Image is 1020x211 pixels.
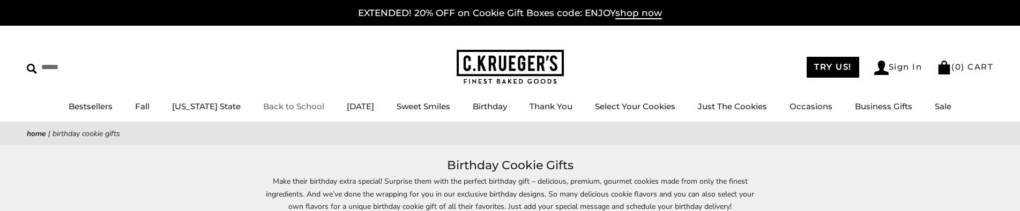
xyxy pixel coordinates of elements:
span: shop now [615,7,662,19]
a: [US_STATE] State [172,101,241,111]
a: Home [27,129,46,139]
a: Back to School [263,101,324,111]
img: Bag [937,61,951,74]
a: Thank You [530,101,572,111]
a: Sweet Smiles [397,101,450,111]
a: [DATE] [347,101,374,111]
a: EXTENDED! 20% OFF on Cookie Gift Boxes code: ENJOYshop now [358,7,662,19]
a: (0) CART [937,62,993,72]
img: Account [874,61,889,75]
img: C.KRUEGER'S [457,50,564,85]
span: 0 [955,62,962,72]
a: Occasions [790,101,832,111]
a: Sale [935,101,951,111]
h1: Birthday Cookie Gifts [43,156,977,175]
span: Birthday Cookie Gifts [53,129,120,139]
a: Business Gifts [855,101,912,111]
a: Bestsellers [69,101,113,111]
a: TRY US! [807,57,859,78]
img: Search [27,64,37,74]
a: Select Your Cookies [595,101,675,111]
a: Fall [135,101,150,111]
span: | [48,129,50,139]
input: Search [27,59,154,76]
a: Just The Cookies [698,101,767,111]
nav: breadcrumbs [27,127,993,140]
a: Sign In [874,61,922,75]
a: Birthday [473,101,507,111]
